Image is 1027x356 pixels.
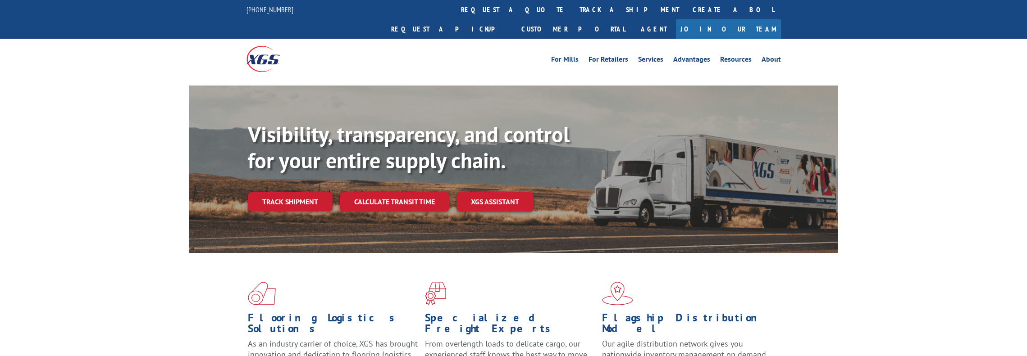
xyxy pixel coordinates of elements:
img: xgs-icon-flagship-distribution-model-red [602,282,633,305]
a: Track shipment [248,192,333,211]
a: Resources [720,56,752,66]
img: xgs-icon-total-supply-chain-intelligence-red [248,282,276,305]
a: [PHONE_NUMBER] [246,5,293,14]
h1: Flooring Logistics Solutions [248,312,418,338]
a: Services [638,56,663,66]
a: Join Our Team [676,19,781,39]
a: For Mills [551,56,579,66]
b: Visibility, transparency, and control for your entire supply chain. [248,120,570,174]
a: For Retailers [589,56,628,66]
a: Advantages [673,56,710,66]
a: Agent [632,19,676,39]
a: XGS ASSISTANT [456,192,534,212]
a: Request a pickup [384,19,515,39]
a: About [762,56,781,66]
img: xgs-icon-focused-on-flooring-red [425,282,446,305]
h1: Flagship Distribution Model [602,312,772,338]
a: Calculate transit time [340,192,449,212]
a: Customer Portal [515,19,632,39]
h1: Specialized Freight Experts [425,312,595,338]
